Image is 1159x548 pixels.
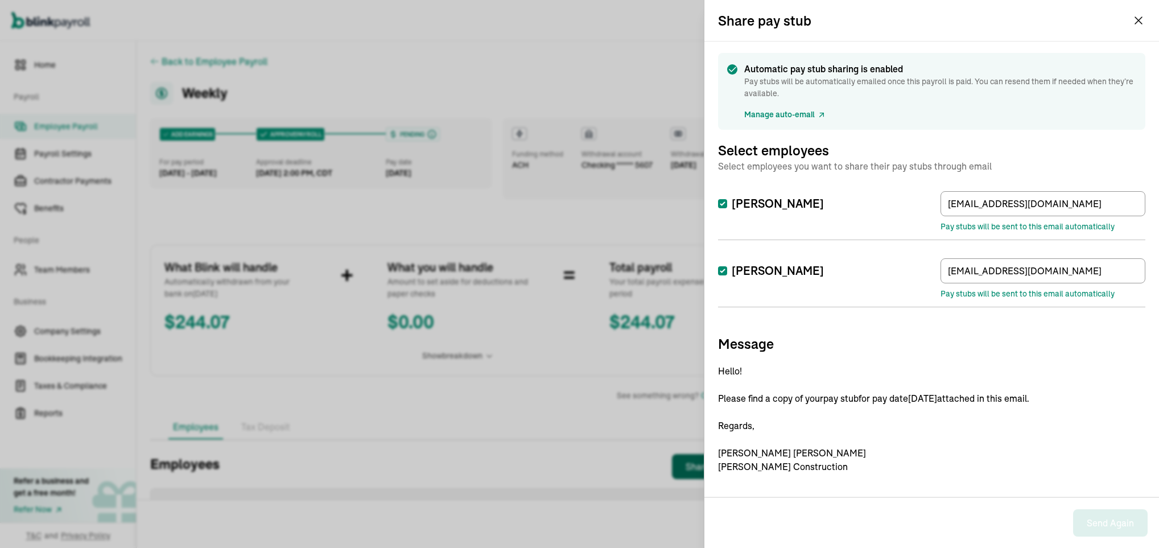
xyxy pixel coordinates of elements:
[941,288,1145,300] p: Pay stubs will be sent to this email automatically
[718,199,727,208] input: [PERSON_NAME]
[744,62,1136,76] span: Automatic pay stub sharing is enabled
[941,258,1145,283] input: TextInput
[744,109,826,121] a: Manage auto-email
[718,141,1145,182] h3: Select employees
[718,335,1145,353] h3: Message
[744,76,1136,100] span: Pay stubs will be automatically emailed once this payroll is paid. You can resend them if needed ...
[1073,509,1148,537] button: Send Again
[718,263,824,279] label: [PERSON_NAME]
[941,191,1145,216] input: TextInput
[718,364,1145,473] p: Hello! Please find a copy of your pay stub for pay date [DATE] attached in this email. Regards, [...
[941,221,1145,233] p: Pay stubs will be sent to this email automatically
[718,159,1145,182] span: Select employees you want to share their pay stubs through email
[718,11,811,30] h3: Share pay stub
[718,196,824,212] label: [PERSON_NAME]
[718,266,727,275] input: [PERSON_NAME]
